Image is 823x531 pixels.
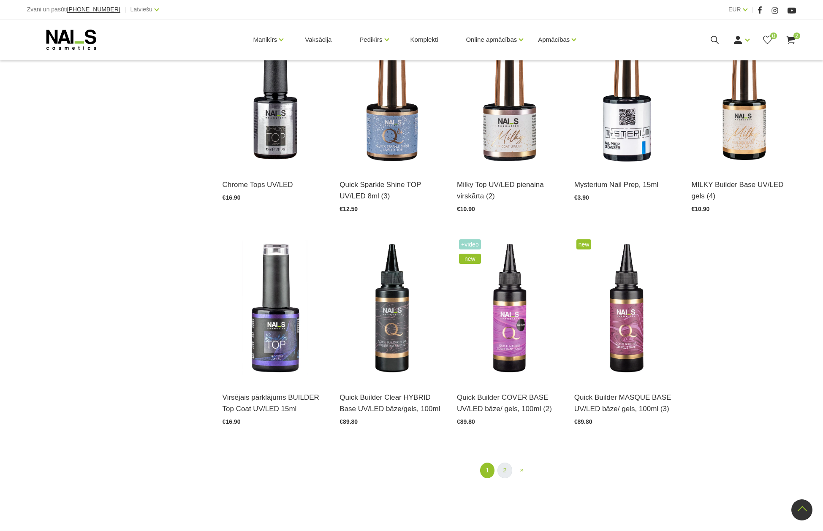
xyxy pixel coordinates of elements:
a: EUR [728,4,741,14]
a: Quick Sparkle Shine TOP UV/LED 8ml (3) [340,179,444,202]
img: Quick Masque base – viegli maskējoša bāze/gels. Šī bāze/gels ir unikāls produkts ar daudz izmanto... [574,237,679,381]
img: Šī brīža iemīlētākais produkts, kas nepieviļ nevienu meistaru.Perfektas noturības kamuflāžas bāze... [457,237,562,381]
a: 0 [762,35,773,45]
a: MILKY Builder Base UV/LED gels (4) [691,179,796,202]
span: +Video [459,239,481,249]
span: new [576,239,592,249]
a: Mysterium Nail Prep, 15ml [574,179,679,190]
img: Virsējais pārklājums bez lipīgā slāņa ar mirdzuma efektu.Pieejami 3 veidi:* Starlight - ar smalkā... [340,24,444,168]
a: Milky Top UV/LED pienaina virskārta (2) [457,179,562,202]
span: €89.80 [457,418,475,425]
a: Manikīrs [253,23,277,57]
span: 2 [793,33,800,39]
a: Komplekti [404,19,445,60]
a: Latviešu [130,4,152,14]
span: €16.90 [223,194,241,201]
a: Apmācības [538,23,570,57]
img: Milky Builder Base – pienainas krāsas bāze/gels ar perfektu noturību un lieliskām pašizlīdzināšan... [691,24,796,168]
a: [PHONE_NUMBER] [67,6,120,13]
img: Noturīga, caurspīdīga bāze, kam piemīt meistaru iecienītās Quick Cover base formula un noturība.L... [340,237,444,381]
a: Online apmācības [466,23,517,57]
span: new [459,254,481,264]
span: €16.90 [223,418,241,425]
img: Līdzeklis ideāli attauko un atūdeņo dabīgo nagu, pateicoties tam, rodas izteikti laba saķere ar g... [574,24,679,168]
span: | [125,4,126,15]
a: 1 [480,463,494,478]
span: €10.90 [457,206,475,212]
div: Zvani un pasūti [27,4,120,15]
a: Quick Builder MASQUE BASE UV/LED bāze/ gels, 100ml (3) [574,392,679,415]
a: Chrome Tops UV/LED [223,179,327,190]
span: » [520,466,524,473]
a: Quick Builder COVER BASE UV/LED bāze/ gels, 100ml (2) [457,392,562,415]
span: €12.50 [340,206,358,212]
span: 0 [770,33,777,39]
span: €10.90 [691,206,709,212]
nav: catalog-product-list [223,463,796,478]
a: Quick Builder Clear HYBRID Base UV/LED bāze/gels, 100ml [340,392,444,415]
a: Vaksācija [298,19,338,60]
a: 2 [497,463,512,478]
a: Next [515,463,529,477]
img: Builder Top virsējais pārklājums bez lipīgā slāņa gellakas/gela pārklājuma izlīdzināšanai un nost... [223,237,327,381]
img: Virsējais pārklājums bez lipīgā slāņa ar maskējošu, viegli pienainu efektu. Vidējas konsistences,... [457,24,562,168]
span: €89.80 [574,418,592,425]
a: 2 [785,35,796,45]
img: Virsējais pārklājums bez lipīgā slāņa.Nodrošina izcilu spīdumu un ilgnoturību. Neatstāj nenoklāta... [223,24,327,168]
span: €3.90 [574,194,589,201]
span: | [752,4,753,15]
a: Pedikīrs [359,23,382,57]
a: Virsējais pārklājums BUILDER Top Coat UV/LED 15ml [223,392,327,415]
span: €89.80 [340,418,358,425]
